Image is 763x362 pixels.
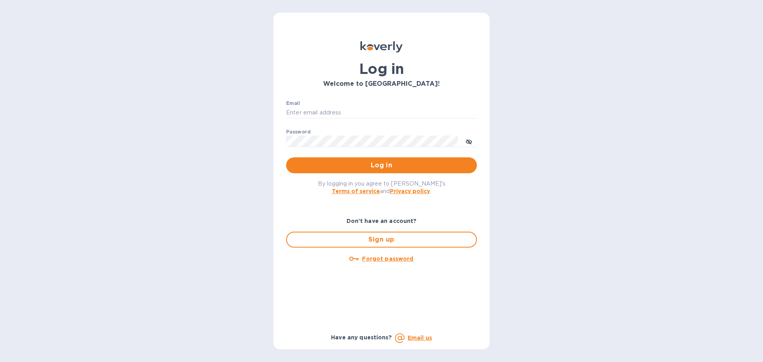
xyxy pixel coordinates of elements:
[408,335,432,341] a: Email us
[331,334,392,341] b: Have any questions?
[286,157,477,173] button: Log in
[318,180,445,194] span: By logging in you agree to [PERSON_NAME]'s and .
[390,188,430,194] a: Privacy policy
[461,133,477,149] button: toggle password visibility
[332,188,380,194] a: Terms of service
[286,232,477,248] button: Sign up
[286,80,477,88] h3: Welcome to [GEOGRAPHIC_DATA]!
[293,235,470,244] span: Sign up
[362,256,413,262] u: Forgot password
[286,101,300,106] label: Email
[286,60,477,77] h1: Log in
[292,161,471,170] span: Log in
[286,107,477,119] input: Enter email address
[286,130,310,134] label: Password
[360,41,403,52] img: Koverly
[347,218,417,224] b: Don't have an account?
